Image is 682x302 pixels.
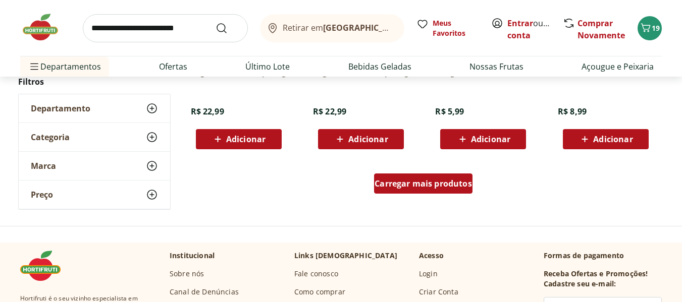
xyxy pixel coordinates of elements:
p: Institucional [170,251,215,261]
span: Retirar em [283,23,394,32]
span: R$ 5,99 [435,106,464,117]
a: Comprar Novamente [578,18,625,41]
span: Adicionar [471,135,510,143]
img: Hortifruti [20,12,71,42]
span: R$ 8,99 [558,106,587,117]
a: Sobre nós [170,269,204,279]
button: Departamento [19,94,170,123]
p: Links [DEMOGRAPHIC_DATA] [294,251,397,261]
p: Acesso [419,251,444,261]
h3: Cadastre seu e-mail: [544,279,616,289]
span: R$ 22,99 [313,106,346,117]
span: Carregar mais produtos [375,179,472,188]
button: Marca [19,152,170,180]
span: Preço [31,190,53,200]
a: Login [419,269,438,279]
p: Formas de pagamento [544,251,662,261]
h3: Receba Ofertas e Promoções! [544,269,648,279]
button: Adicionar [196,129,282,149]
h2: Filtros [18,72,171,92]
button: Menu [28,54,40,79]
button: Retirar em[GEOGRAPHIC_DATA]/[GEOGRAPHIC_DATA] [260,14,404,42]
span: Departamento [31,103,90,113]
button: Categoria [19,123,170,151]
span: Departamentos [28,54,101,79]
span: Categoria [31,132,70,142]
button: Carrinho [638,16,662,40]
a: Bebidas Geladas [348,61,411,73]
button: Preço [19,180,170,209]
span: ou [507,17,552,41]
button: Submit Search [216,22,240,34]
b: [GEOGRAPHIC_DATA]/[GEOGRAPHIC_DATA] [323,22,493,33]
span: 19 [652,23,660,33]
button: Adicionar [440,129,526,149]
span: Meus Favoritos [433,18,479,38]
a: Fale conosco [294,269,338,279]
a: Criar Conta [419,287,458,297]
a: Ofertas [159,61,187,73]
a: Canal de Denúncias [170,287,239,297]
img: Hortifruti [20,251,71,281]
a: Como comprar [294,287,345,297]
a: Criar conta [507,18,563,41]
span: Marca [31,161,56,171]
button: Adicionar [318,129,404,149]
span: Adicionar [593,135,633,143]
a: Meus Favoritos [416,18,479,38]
a: Açougue e Peixaria [582,61,654,73]
input: search [83,14,248,42]
span: Adicionar [226,135,266,143]
button: Adicionar [563,129,649,149]
a: Último Lote [245,61,290,73]
span: Adicionar [348,135,388,143]
a: Nossas Frutas [469,61,523,73]
a: Carregar mais produtos [374,173,473,198]
a: Entrar [507,18,533,29]
span: R$ 22,99 [191,106,224,117]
